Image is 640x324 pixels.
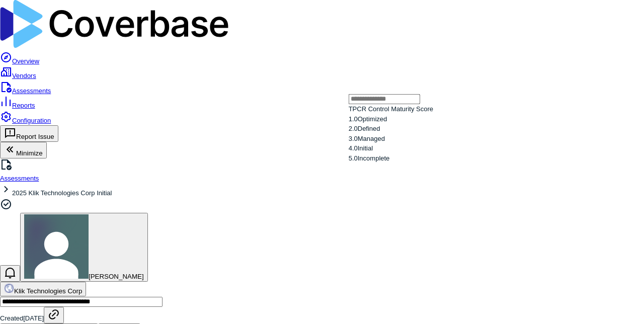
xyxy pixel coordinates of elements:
[349,104,433,163] div: Suggestions
[358,154,390,162] span: Incomplete
[349,114,433,124] div: 1.0
[358,144,373,152] span: Initial
[349,104,433,114] div: TPCR Control Maturity Score
[349,143,433,153] div: 4.0
[358,135,385,142] span: Managed
[358,125,380,132] span: Defined
[349,153,433,164] div: 5.0
[358,115,387,123] span: Optimized
[349,134,433,144] div: 3.0
[349,124,433,134] div: 2.0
